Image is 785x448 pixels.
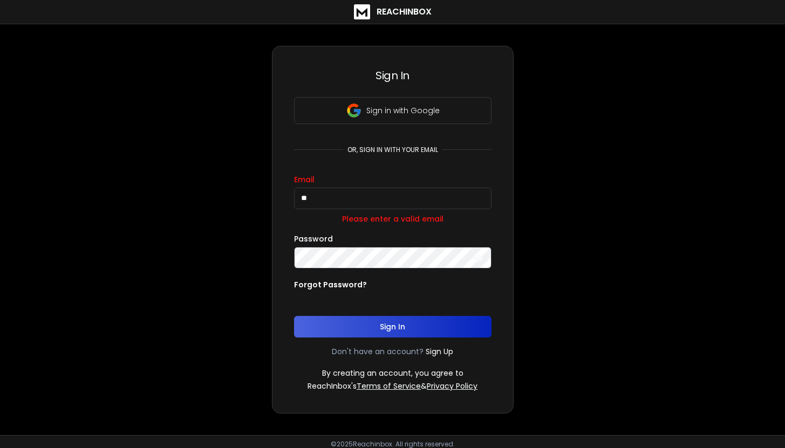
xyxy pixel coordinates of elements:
[354,4,432,19] a: ReachInbox
[294,316,492,337] button: Sign In
[332,346,424,357] p: Don't have an account?
[377,5,432,18] h1: ReachInbox
[294,68,492,83] h3: Sign In
[294,235,333,243] label: Password
[343,146,442,154] p: or, sign in with your email
[294,279,367,290] p: Forgot Password?
[294,97,492,124] button: Sign in with Google
[426,346,453,357] a: Sign Up
[366,105,440,116] p: Sign in with Google
[357,381,421,391] a: Terms of Service
[427,381,477,391] a: Privacy Policy
[294,213,492,224] p: Please enter a valid email
[294,176,315,183] label: Email
[322,368,463,378] p: By creating an account, you agree to
[354,4,370,19] img: logo
[308,381,477,391] p: ReachInbox's &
